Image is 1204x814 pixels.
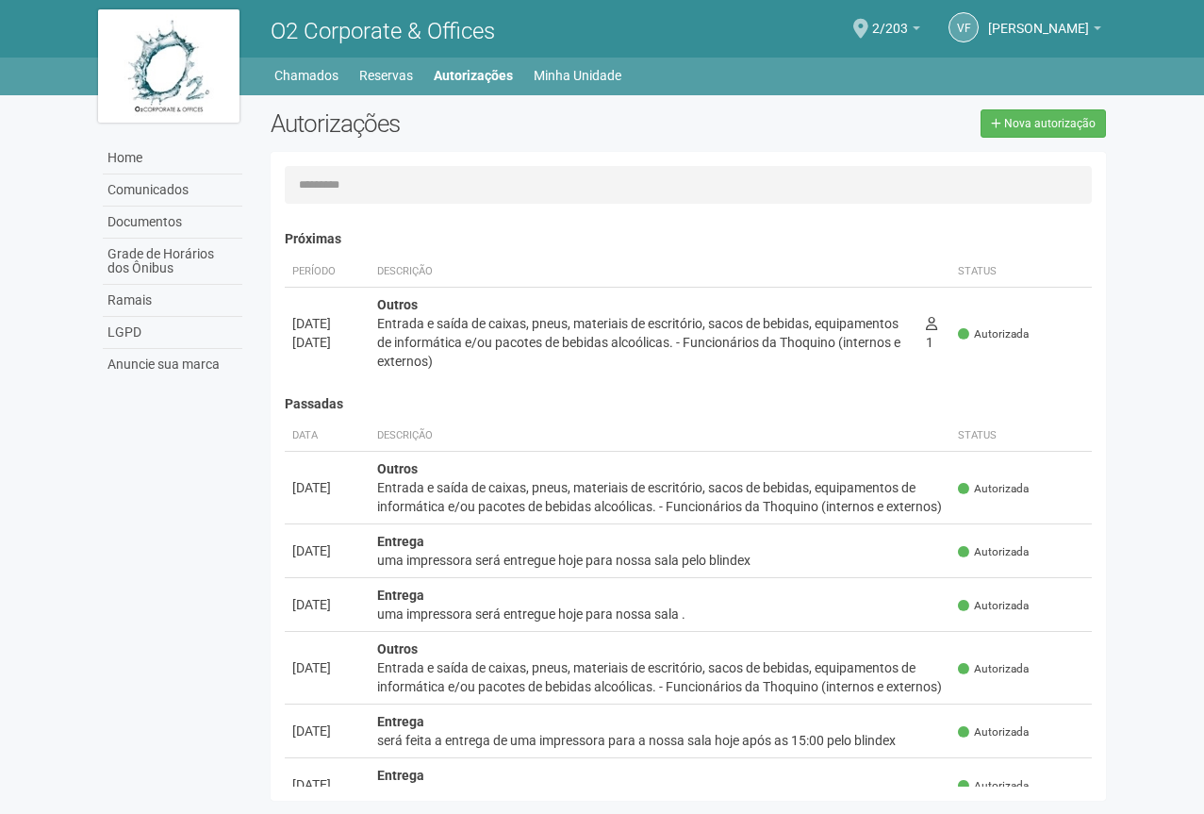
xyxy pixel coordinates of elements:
strong: Outros [377,297,418,312]
a: Chamados [274,62,338,89]
h4: Passadas [285,397,1093,411]
th: Período [285,257,370,288]
img: logo.jpg [98,9,239,123]
h2: Autorizações [271,109,674,138]
a: Documentos [103,207,242,239]
a: Grade de Horários dos Ônibus [103,239,242,285]
span: Autorizada [958,724,1029,740]
a: Ramais [103,285,242,317]
span: O2 Corporate & Offices [271,18,495,44]
a: Comunicados [103,174,242,207]
strong: Entrega [377,768,424,783]
span: Autorizada [958,544,1029,560]
div: [DATE] [292,541,362,560]
a: Home [103,142,242,174]
strong: Outros [377,461,418,476]
th: Status [950,421,1092,452]
span: 1 [926,316,937,350]
div: [DATE] [292,314,362,333]
span: Nova autorização [1004,117,1096,130]
th: Data [285,421,370,452]
span: Autorizada [958,661,1029,677]
span: Autorizada [958,778,1029,794]
div: [DATE] [292,775,362,794]
a: Anuncie sua marca [103,349,242,380]
div: [DATE] [292,658,362,677]
a: Autorizações [434,62,513,89]
h4: Próximas [285,232,1093,246]
div: será feita a entrega de uma impressora para a nossa sala hoje após as 15:00 pelo blindex [377,731,944,750]
span: Autorizada [958,481,1029,497]
div: uma impressora será entregue hoje para nossa sala pelo blindex [377,551,944,570]
strong: Outros [377,641,418,656]
span: Autorizada [958,326,1029,342]
a: LGPD [103,317,242,349]
strong: Entrega [377,588,424,603]
div: [DATE] [292,722,362,740]
span: Autorizada [958,598,1029,614]
span: 2/203 [872,3,908,36]
div: uma impressora será entregue hoje para nossa sala . [377,605,944,623]
div: [DATE] [292,333,362,352]
th: Descrição [370,257,918,288]
a: Reservas [359,62,413,89]
a: [PERSON_NAME] [988,24,1101,39]
div: Entrada e saída de caixas, pneus, materiais de escritório, sacos de bebidas, equipamentos de info... [377,478,944,516]
a: Nova autorização [981,109,1106,138]
strong: Entrega [377,534,424,549]
th: Descrição [370,421,951,452]
strong: Entrega [377,714,424,729]
div: [DATE] [292,595,362,614]
div: será feita uma retirada de uma impressora da sala 203/204 por nosso funcionario pelo blindex [377,785,944,804]
div: Entrada e saída de caixas, pneus, materiais de escritório, sacos de bebidas, equipamentos de info... [377,658,944,696]
span: Vivian Félix [988,3,1089,36]
a: 2/203 [872,24,920,39]
div: [DATE] [292,478,362,497]
a: Minha Unidade [534,62,621,89]
a: VF [948,12,979,42]
div: Entrada e saída de caixas, pneus, materiais de escritório, sacos de bebidas, equipamentos de info... [377,314,911,371]
th: Status [950,257,1092,288]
